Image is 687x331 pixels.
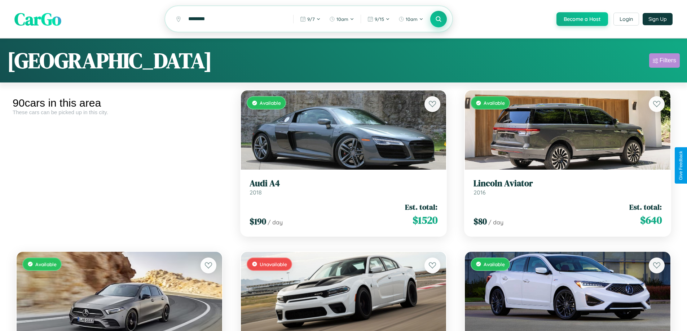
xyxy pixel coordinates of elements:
[474,178,662,196] a: Lincoln Aviator2016
[364,13,393,25] button: 9/15
[250,215,266,227] span: $ 190
[406,16,418,22] span: 10am
[14,7,61,31] span: CarGo
[268,219,283,226] span: / day
[260,100,281,106] span: Available
[405,202,437,212] span: Est. total:
[13,109,226,115] div: These cars can be picked up in this city.
[474,189,486,196] span: 2016
[395,13,427,25] button: 10am
[629,202,662,212] span: Est. total:
[250,178,438,196] a: Audi A42018
[250,189,262,196] span: 2018
[13,97,226,109] div: 90 cars in this area
[326,13,358,25] button: 10am
[613,13,639,26] button: Login
[336,16,348,22] span: 10am
[474,178,662,189] h3: Lincoln Aviator
[649,53,680,68] button: Filters
[488,219,503,226] span: / day
[250,178,438,189] h3: Audi A4
[640,213,662,227] span: $ 640
[413,213,437,227] span: $ 1520
[643,13,673,25] button: Sign Up
[678,151,683,180] div: Give Feedback
[260,261,287,267] span: Unavailable
[484,100,505,106] span: Available
[556,12,608,26] button: Become a Host
[474,215,487,227] span: $ 80
[296,13,324,25] button: 9/7
[307,16,315,22] span: 9 / 7
[375,16,384,22] span: 9 / 15
[7,46,212,75] h1: [GEOGRAPHIC_DATA]
[660,57,676,64] div: Filters
[484,261,505,267] span: Available
[35,261,57,267] span: Available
